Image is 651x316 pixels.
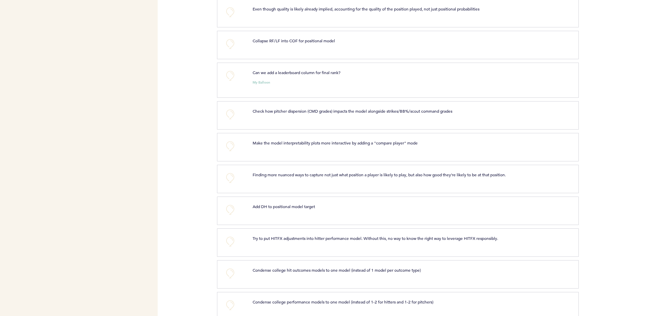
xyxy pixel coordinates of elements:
span: Try to put HITFX adjustments into hitter performance model. Without this, no way to know the righ... [253,235,498,241]
span: Condense college performance models to one model (instead of 1-2 for hitters and 1-2 for pitchers) [253,299,433,304]
span: Finding more nuanced ways to capture not just what position a player is likely to play, but also ... [253,172,506,177]
span: Even though quality is likely already implied, accounting for the quality of the position played,... [253,6,479,12]
span: Condense college hit outcomes models to one model (instead of 1 model per outcome type) [253,267,421,273]
span: Make the model interpretability plots more interactive by adding a "compare player" mode [253,140,418,145]
small: My Balloon [253,81,270,84]
span: Can we add a leaderboard column for final rank? [253,70,340,75]
span: Check how pitcher dispersion (CMD grades) impacts the model alongside strikes/BB%/scout command g... [253,108,452,114]
span: Collapse RF/LF into COF for positional model [253,38,335,43]
span: Add DH to positional model target [253,204,315,209]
